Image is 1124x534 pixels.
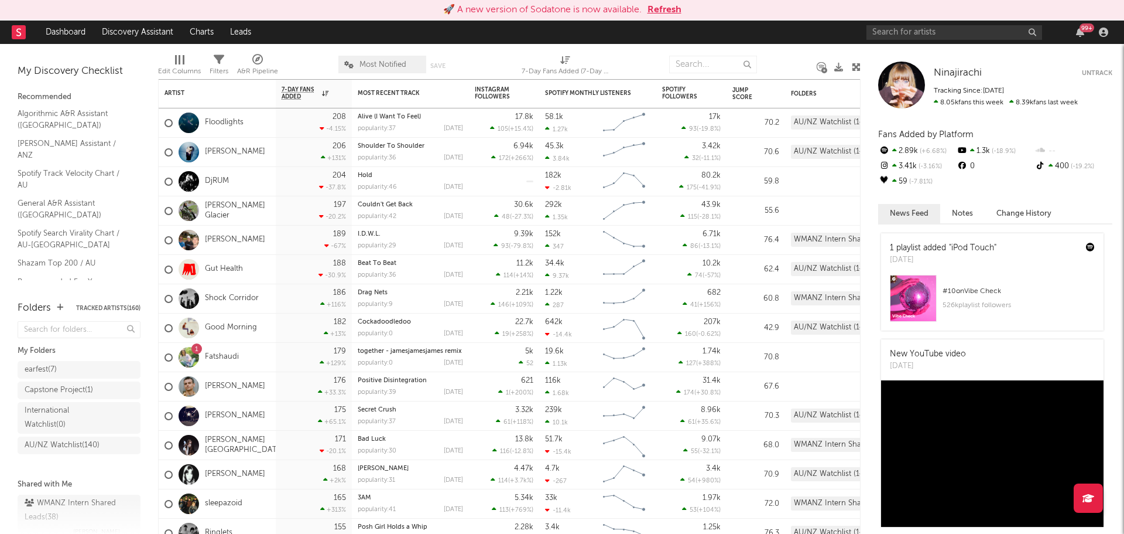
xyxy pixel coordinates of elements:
[495,330,533,338] div: ( )
[647,3,681,17] button: Refresh
[791,233,893,247] div: WMANZ Intern Shared Leads (38)
[598,284,650,314] svg: Chart title
[681,125,721,132] div: ( )
[545,331,572,338] div: -14.4k
[358,184,397,191] div: popularity: 46
[545,289,563,297] div: 1.22k
[358,389,396,396] div: popularity: 39
[25,438,100,453] div: AU/NZ Watchlist ( 140 )
[522,64,609,79] div: 7-Day Fans Added (7-Day Fans Added)
[702,230,721,238] div: 6.71k
[205,147,265,157] a: [PERSON_NAME]
[358,155,396,161] div: popularity: 36
[732,351,779,365] div: 70.8
[205,436,284,455] a: [PERSON_NAME][GEOGRAPHIC_DATA]
[321,154,346,162] div: +131 %
[545,360,567,368] div: 1.13k
[18,64,140,79] div: My Discovery Checklist
[1034,159,1112,174] div: 400
[358,319,411,325] a: Cockadoodledoo
[545,90,633,97] div: Spotify Monthly Listeners
[878,159,956,174] div: 3.41k
[679,183,721,191] div: ( )
[18,107,129,131] a: Algorithmic A&R Assistant ([GEOGRAPHIC_DATA])
[334,318,346,326] div: 182
[732,380,779,394] div: 67.6
[358,125,396,132] div: popularity: 37
[333,113,346,121] div: 208
[18,301,51,315] div: Folders
[205,323,257,333] a: Good Morning
[956,159,1034,174] div: 0
[358,360,393,366] div: popularity: 0
[496,271,533,279] div: ( )
[358,143,463,149] div: Shoulder To Shoulder
[333,289,346,297] div: 186
[444,301,463,308] div: [DATE]
[444,243,463,249] div: [DATE]
[210,64,228,79] div: Filters
[545,172,561,179] div: 182k
[690,302,697,308] span: 41
[732,263,779,277] div: 62.4
[598,108,650,138] svg: Chart title
[25,404,107,432] div: International Watchlist ( 0 )
[878,204,940,223] button: News Feed
[881,275,1104,331] a: #10onVibe Check526kplaylist followers
[791,262,874,276] div: AU/NZ Watchlist (140)
[598,196,650,226] svg: Chart title
[358,377,427,384] a: Positive Disintegration
[498,389,533,396] div: ( )
[205,118,244,128] a: Floodlights
[324,330,346,338] div: +13 %
[358,231,381,237] a: I.D.W.L.
[205,499,242,509] a: sleepazoid
[358,90,446,97] div: Most Recent Track
[205,470,265,479] a: [PERSON_NAME]
[320,125,346,132] div: -4.15 %
[1082,67,1112,79] button: Untrack
[282,86,319,100] span: 7-Day Fans Added
[732,145,779,159] div: 70.6
[444,184,463,191] div: [DATE]
[506,390,509,396] span: 1
[359,61,406,69] span: Most Notified
[358,243,396,249] div: popularity: 29
[702,142,721,150] div: 3.42k
[513,142,533,150] div: 6.94k
[516,260,533,267] div: 11.2k
[18,361,140,379] a: earfest(7)
[545,272,569,280] div: 9.37k
[917,164,942,170] span: -3.16 %
[685,331,696,338] span: 160
[702,377,721,385] div: 31.4k
[318,418,346,426] div: +65.1 %
[320,359,346,367] div: +129 %
[934,68,982,78] span: Ninajirachi
[709,113,721,121] div: 17k
[444,389,463,396] div: [DATE]
[501,243,509,250] span: 93
[443,3,642,17] div: 🚀 A new version of Sodatone is now available.
[491,154,533,162] div: ( )
[545,201,562,209] div: 292k
[545,213,568,221] div: 1.35k
[205,264,243,274] a: Gut Health
[700,243,719,250] span: -13.1 %
[358,319,463,325] div: Cockadoodledoo
[333,172,346,179] div: 204
[358,172,463,179] div: Hold
[545,348,564,355] div: 19.6k
[598,343,650,372] svg: Chart title
[358,407,396,413] a: Secret Crush
[358,231,463,237] div: I.D.W.L.
[598,431,650,460] svg: Chart title
[222,21,259,44] a: Leads
[707,289,721,297] div: 682
[237,64,278,79] div: A&R Pipeline
[510,243,532,250] span: -79.8 %
[205,176,229,186] a: DjRUM
[791,90,879,97] div: Folders
[698,126,719,132] span: -19.8 %
[358,465,409,472] a: [PERSON_NAME]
